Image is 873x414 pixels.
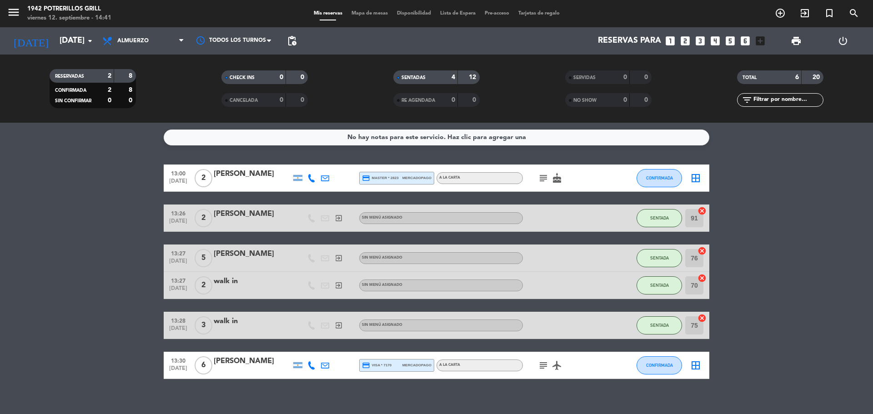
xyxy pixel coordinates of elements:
[214,168,291,180] div: [PERSON_NAME]
[108,73,111,79] strong: 2
[167,355,190,365] span: 13:30
[362,323,402,327] span: Sin menú asignado
[646,363,673,368] span: CONFIRMADA
[754,35,766,47] i: add_box
[650,255,669,260] span: SENTADA
[167,315,190,325] span: 13:28
[335,254,343,262] i: exit_to_app
[742,95,753,105] i: filter_list
[679,35,691,47] i: looks_two
[195,249,212,267] span: 5
[335,281,343,289] i: exit_to_app
[637,169,682,187] button: CONFIRMADA
[167,258,190,269] span: [DATE]
[195,169,212,187] span: 2
[230,98,258,103] span: CANCELADA
[167,208,190,218] span: 13:26
[167,365,190,376] span: [DATE]
[301,74,306,80] strong: 0
[195,276,212,294] span: 2
[538,173,549,184] i: subject
[402,362,431,368] span: mercadopago
[646,175,673,180] span: CONFIRMADA
[7,5,20,22] button: menu
[362,216,402,219] span: Sin menú asignado
[7,5,20,19] i: menu
[167,178,190,189] span: [DATE]
[452,74,455,80] strong: 4
[402,175,431,181] span: mercadopago
[637,316,682,334] button: SENTADA
[697,206,707,215] i: cancel
[598,36,661,45] span: Reservas para
[117,38,149,44] span: Almuerzo
[195,209,212,227] span: 2
[214,275,291,287] div: walk in
[55,74,84,79] span: RESERVADAS
[280,74,283,80] strong: 0
[362,256,402,259] span: Sin menú asignado
[167,285,190,296] span: [DATE]
[813,74,822,80] strong: 20
[347,11,392,16] span: Mapa de mesas
[27,5,111,14] div: 1942 Potrerillos Grill
[637,276,682,294] button: SENTADA
[644,97,650,103] strong: 0
[573,75,596,80] span: SERVIDAS
[452,97,455,103] strong: 0
[697,314,707,323] i: cancel
[819,27,866,55] div: LOG OUT
[480,11,514,16] span: Pre-acceso
[514,11,564,16] span: Tarjetas de regalo
[848,8,859,19] i: search
[573,98,597,103] span: NO SHOW
[280,97,283,103] strong: 0
[362,361,391,369] span: visa * 7170
[230,75,255,80] span: CHECK INS
[623,74,627,80] strong: 0
[167,248,190,258] span: 13:27
[362,174,370,182] i: credit_card
[709,35,721,47] i: looks_4
[724,35,736,47] i: looks_5
[469,74,478,80] strong: 12
[286,35,297,46] span: pending_actions
[7,31,55,51] i: [DATE]
[637,249,682,267] button: SENTADA
[55,88,86,93] span: CONFIRMADA
[799,8,810,19] i: exit_to_app
[214,208,291,220] div: [PERSON_NAME]
[129,97,134,104] strong: 0
[552,173,562,184] i: cake
[167,325,190,336] span: [DATE]
[795,74,799,80] strong: 6
[838,35,848,46] i: power_settings_new
[538,360,549,371] i: subject
[214,248,291,260] div: [PERSON_NAME]
[697,274,707,283] i: cancel
[129,87,134,93] strong: 8
[108,97,111,104] strong: 0
[690,360,701,371] i: border_all
[108,87,111,93] strong: 2
[791,35,802,46] span: print
[85,35,95,46] i: arrow_drop_down
[650,215,669,220] span: SENTADA
[552,360,562,371] i: airplanemode_active
[439,176,460,180] span: A LA CARTA
[195,316,212,334] span: 3
[335,321,343,329] i: exit_to_app
[690,173,701,184] i: border_all
[650,323,669,328] span: SENTADA
[775,8,786,19] i: add_circle_outline
[301,97,306,103] strong: 0
[167,168,190,178] span: 13:00
[214,315,291,327] div: walk in
[401,98,435,103] span: RE AGENDADA
[694,35,706,47] i: looks_3
[637,209,682,227] button: SENTADA
[362,283,402,287] span: Sin menú asignado
[753,95,823,105] input: Filtrar por nombre...
[664,35,676,47] i: looks_one
[401,75,426,80] span: SENTADAS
